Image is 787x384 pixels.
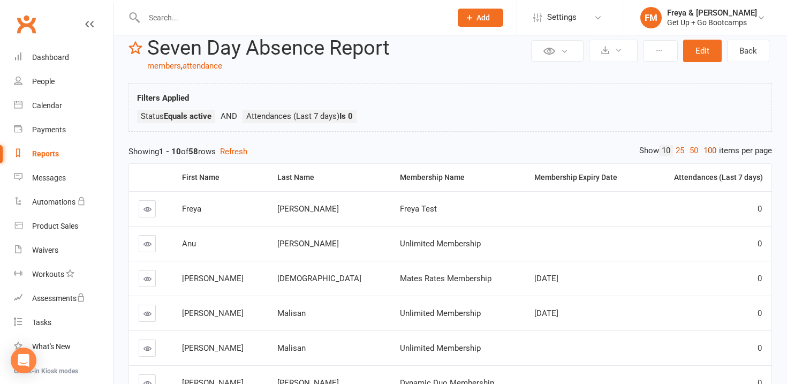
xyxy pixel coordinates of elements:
div: Calendar [32,101,62,110]
div: Tasks [32,318,51,327]
strong: Is 0 [339,111,353,121]
a: 100 [701,145,719,156]
div: Messages [32,174,66,182]
span: Malisan [277,343,306,353]
button: Refresh [220,145,247,158]
div: Waivers [32,246,58,254]
div: What's New [32,342,71,351]
span: [DEMOGRAPHIC_DATA] [277,274,361,283]
input: Search... [141,10,444,25]
a: Back [727,40,769,62]
span: Settings [547,5,577,29]
span: Unlimited Membership [400,308,481,318]
div: Reports [32,149,59,158]
span: Freya [182,204,201,214]
div: Dashboard [32,53,69,62]
strong: Equals active [164,111,211,121]
a: Messages [14,166,113,190]
div: Last Name [277,174,382,182]
a: Calendar [14,94,113,118]
div: Product Sales [32,222,78,230]
a: Dashboard [14,46,113,70]
span: 0 [758,239,762,249]
strong: Filters Applied [137,93,189,103]
span: [DATE] [534,274,558,283]
span: [PERSON_NAME] [182,308,244,318]
a: Workouts [14,262,113,287]
a: Waivers [14,238,113,262]
div: Freya & [PERSON_NAME] [667,8,757,18]
span: Add [476,13,490,22]
div: Show items per page [639,145,772,156]
a: Automations [14,190,113,214]
div: Showing of rows [128,145,772,158]
strong: 58 [188,147,198,156]
strong: 1 - 10 [159,147,181,156]
span: 0 [758,274,762,283]
span: 0 [758,204,762,214]
a: members [147,61,181,71]
div: Attendances (Last 7 days) [654,174,763,182]
a: 25 [673,145,687,156]
span: Freya Test [400,204,437,214]
span: Status [141,111,211,121]
div: Open Intercom Messenger [11,348,36,373]
a: What's New [14,335,113,359]
div: Membership Name [400,174,516,182]
span: [DATE] [534,308,558,318]
div: People [32,77,55,86]
a: People [14,70,113,94]
a: Product Sales [14,214,113,238]
a: 10 [659,145,673,156]
span: Mates Rates Membership [400,274,491,283]
h2: Seven Day Absence Report [147,37,528,59]
div: Membership Expiry Date [534,174,636,182]
div: First Name [182,174,260,182]
div: Workouts [32,270,64,278]
span: Anu [182,239,196,249]
span: 0 [758,308,762,318]
span: , [181,61,183,71]
a: Assessments [14,287,113,311]
span: [PERSON_NAME] [277,239,339,249]
a: Tasks [14,311,113,335]
span: Unlimited Membership [400,239,481,249]
div: Payments [32,125,66,134]
span: Attendances (Last 7 days) [246,111,353,121]
a: Reports [14,142,113,166]
span: [PERSON_NAME] [277,204,339,214]
span: Malisan [277,308,306,318]
button: Edit [683,40,722,62]
span: 0 [758,343,762,353]
div: Automations [32,198,75,206]
span: [PERSON_NAME] [182,274,244,283]
a: Payments [14,118,113,142]
div: Assessments [32,294,85,303]
div: Get Up + Go Bootcamps [667,18,757,27]
div: FM [640,7,662,28]
a: Clubworx [13,11,40,37]
a: attendance [183,61,222,71]
span: Unlimited Membership [400,343,481,353]
span: [PERSON_NAME] [182,343,244,353]
a: 50 [687,145,701,156]
button: Add [458,9,503,27]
